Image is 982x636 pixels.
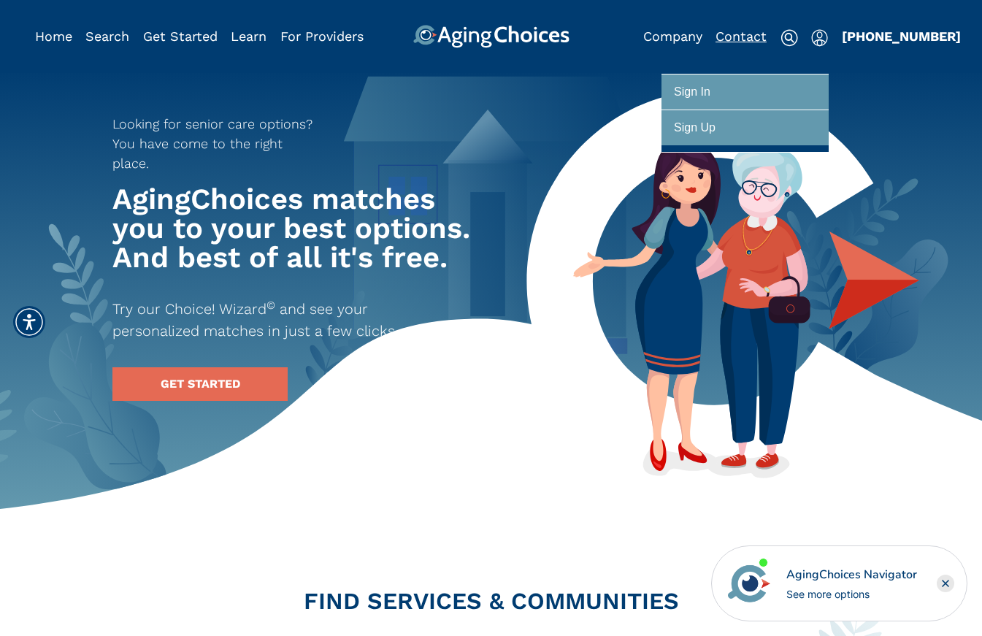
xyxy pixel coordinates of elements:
a: Contact [716,28,767,44]
p: Try our Choice! Wizard and see your personalized matches in just a few clicks. [112,298,451,342]
a: GET STARTED [112,367,288,401]
a: Search [85,28,129,44]
a: [PHONE_NUMBER] [842,28,961,44]
h2: FIND SERVICES & COMMUNITIES [24,589,959,613]
img: search-icon.svg [780,29,798,47]
img: user-icon.svg [811,29,828,47]
a: Home [35,28,72,44]
img: AgingChoices [413,25,569,48]
sup: © [266,299,275,312]
h1: AgingChoices matches you to your best options. And best of all it's free. [112,185,477,272]
a: Company [643,28,702,44]
a: Sign Up [661,110,829,145]
div: See more options [786,586,917,602]
a: Sign In [661,74,829,110]
img: avatar [724,559,774,608]
a: Get Started [143,28,218,44]
div: Popover trigger [85,25,129,48]
a: For Providers [280,28,364,44]
div: Sign In [674,79,710,106]
p: Looking for senior care options? You have come to the right place. [112,114,323,173]
div: Popover trigger [811,25,828,48]
div: Accessibility Menu [13,306,45,338]
div: Close [937,575,954,592]
a: Learn [231,28,266,44]
div: AgingChoices Navigator [786,566,917,583]
div: Sign Up [674,115,716,142]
